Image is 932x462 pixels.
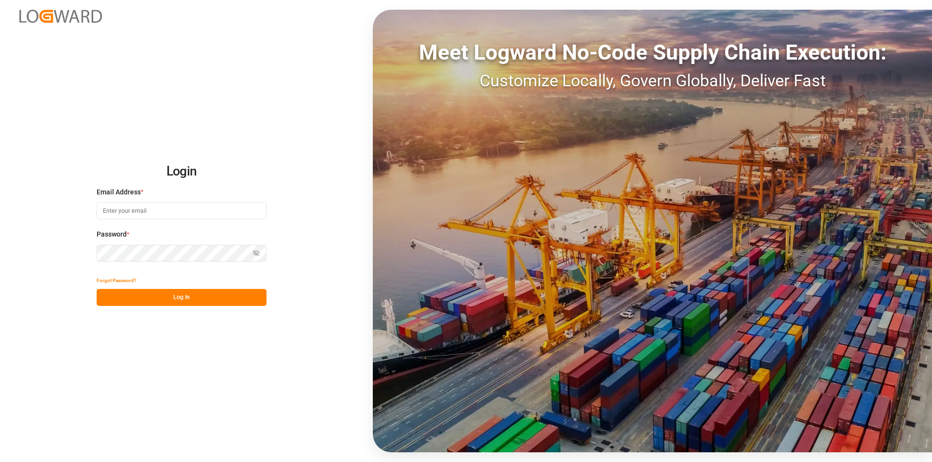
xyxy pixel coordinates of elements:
[97,229,127,239] span: Password
[97,187,141,197] span: Email Address
[373,36,932,68] div: Meet Logward No-Code Supply Chain Execution:
[19,10,102,23] img: Logward_new_orange.png
[97,202,266,219] input: Enter your email
[97,289,266,306] button: Log In
[373,68,932,93] div: Customize Locally, Govern Globally, Deliver Fast
[97,156,266,187] h2: Login
[97,272,136,289] button: Forgot Password?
